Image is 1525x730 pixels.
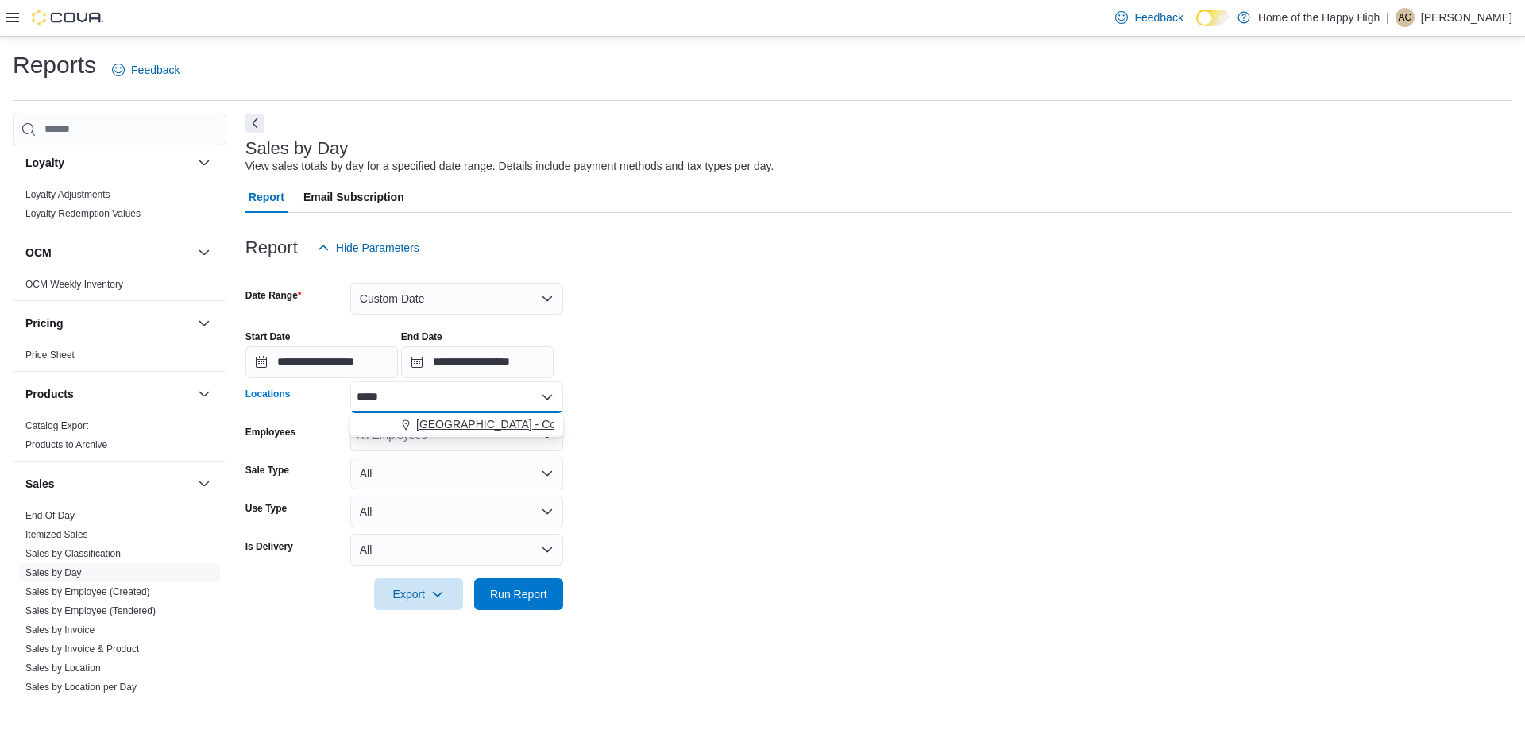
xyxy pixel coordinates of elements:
span: Feedback [131,62,180,78]
label: Sale Type [245,464,289,477]
div: Abigail Chapella [1396,8,1415,27]
div: Products [13,416,226,461]
span: [GEOGRAPHIC_DATA] - Cornerstone - Fire & Flower [416,416,679,432]
h3: Sales by Day [245,139,349,158]
button: All [350,534,563,566]
button: Products [195,384,214,404]
a: Sales by Location [25,662,101,674]
a: Price Sheet [25,350,75,361]
h3: Products [25,386,74,402]
button: OCM [25,245,191,261]
span: Feedback [1134,10,1183,25]
input: Press the down key to open a popover containing a calendar. [401,346,554,378]
button: All [350,496,563,527]
a: OCM Weekly Inventory [25,279,123,290]
span: Email Subscription [303,181,404,213]
a: Feedback [106,54,186,86]
button: All [350,458,563,489]
span: Hide Parameters [336,240,419,256]
div: Pricing [13,346,226,371]
span: Sales by Location [25,662,101,674]
h3: Report [245,238,298,257]
p: | [1386,8,1389,27]
button: Products [25,386,191,402]
a: Catalog Export [25,420,88,431]
img: Cova [32,10,103,25]
a: Sales by Invoice [25,624,95,635]
button: Next [245,114,264,133]
p: [PERSON_NAME] [1421,8,1512,27]
input: Dark Mode [1196,10,1230,26]
span: Sales by Classification [25,547,121,560]
a: Sales by Employee (Created) [25,586,150,597]
label: Date Range [245,289,302,302]
button: Export [374,578,463,610]
div: OCM [13,275,226,300]
label: End Date [401,330,442,343]
a: Loyalty Redemption Values [25,208,141,219]
span: Catalog Export [25,419,88,432]
span: Sales by Invoice & Product [25,643,139,655]
button: Run Report [474,578,563,610]
button: Hide Parameters [311,232,426,264]
input: Press the down key to open a popover containing a calendar. [245,346,398,378]
span: Export [384,578,454,610]
span: Loyalty Adjustments [25,188,110,201]
div: Loyalty [13,185,226,230]
a: End Of Day [25,510,75,521]
a: Sales by Invoice & Product [25,643,139,655]
label: Is Delivery [245,540,293,553]
span: Report [249,181,284,213]
span: AC [1399,8,1412,27]
a: Feedback [1109,2,1189,33]
button: Loyalty [25,155,191,171]
h1: Reports [13,49,96,81]
label: Start Date [245,330,291,343]
a: Products to Archive [25,439,107,450]
span: OCM Weekly Inventory [25,278,123,291]
button: Sales [195,474,214,493]
button: Custom Date [350,283,563,315]
p: Home of the Happy High [1258,8,1380,27]
span: Sales by Employee (Tendered) [25,604,156,617]
span: Sales by Invoice [25,624,95,636]
div: View sales totals by day for a specified date range. Details include payment methods and tax type... [245,158,774,175]
a: Loyalty Adjustments [25,189,110,200]
h3: Loyalty [25,155,64,171]
span: Products to Archive [25,438,107,451]
a: Sales by Employee (Tendered) [25,605,156,616]
span: Loyalty Redemption Values [25,207,141,220]
button: Loyalty [195,153,214,172]
span: Itemized Sales [25,528,88,541]
button: Sales [25,476,191,492]
a: Sales by Location per Day [25,682,137,693]
label: Locations [245,388,291,400]
button: OCM [195,243,214,262]
label: Employees [245,426,295,438]
button: Pricing [195,314,214,333]
span: Sales by Day [25,566,82,579]
div: Choose from the following options [350,413,563,436]
span: Sales by Employee (Created) [25,585,150,598]
button: [GEOGRAPHIC_DATA] - Cornerstone - Fire & Flower [350,413,563,436]
span: Run Report [490,586,547,602]
h3: Sales [25,476,55,492]
a: Itemized Sales [25,529,88,540]
a: Sales by Day [25,567,82,578]
a: Sales by Classification [25,548,121,559]
span: Dark Mode [1196,26,1197,27]
span: End Of Day [25,509,75,522]
h3: Pricing [25,315,63,331]
button: Close list of options [541,391,554,404]
label: Use Type [245,502,287,515]
h3: OCM [25,245,52,261]
button: Pricing [25,315,191,331]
